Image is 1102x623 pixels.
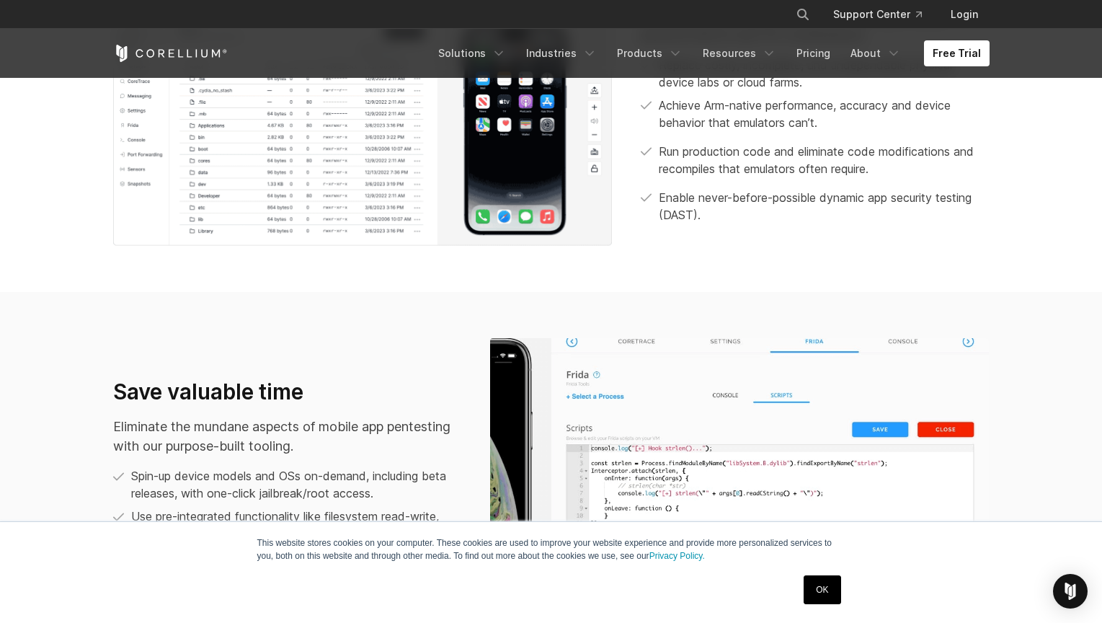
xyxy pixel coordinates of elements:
[113,379,461,406] h3: Save valuable time
[113,417,461,456] p: Eliminate the mundane aspects of mobile app pentesting with our purpose-built tooling.
[659,97,989,131] p: Achieve Arm-native performance, accuracy and device behavior that emulators can’t.
[842,40,910,66] a: About
[608,40,691,66] a: Products
[822,1,933,27] a: Support Center
[804,575,840,604] a: OK
[659,189,989,224] p: Enable never-before-possible dynamic app security testing (DAST).
[257,536,845,562] p: This website stores cookies on your computer. These cookies are used to improve your website expe...
[131,508,461,542] p: Use pre-integrated functionality like filesystem read-write, SSH, [PERSON_NAME], and Cydia.
[430,40,515,66] a: Solutions
[430,40,990,66] div: Navigation Menu
[517,40,605,66] a: Industries
[788,40,839,66] a: Pricing
[131,467,461,502] p: Spin-up device models and OSs on-demand, including beta releases, with one-click jailbreak/root a...
[939,1,990,27] a: Login
[790,1,816,27] button: Search
[659,143,989,177] p: Run production code and eliminate code modifications and recompiles that emulators often require.
[113,45,228,62] a: Corellium Home
[778,1,990,27] div: Navigation Menu
[694,40,785,66] a: Resources
[1053,574,1088,609] div: Open Intercom Messenger
[649,551,705,561] a: Privacy Policy.
[924,40,990,66] a: Free Trial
